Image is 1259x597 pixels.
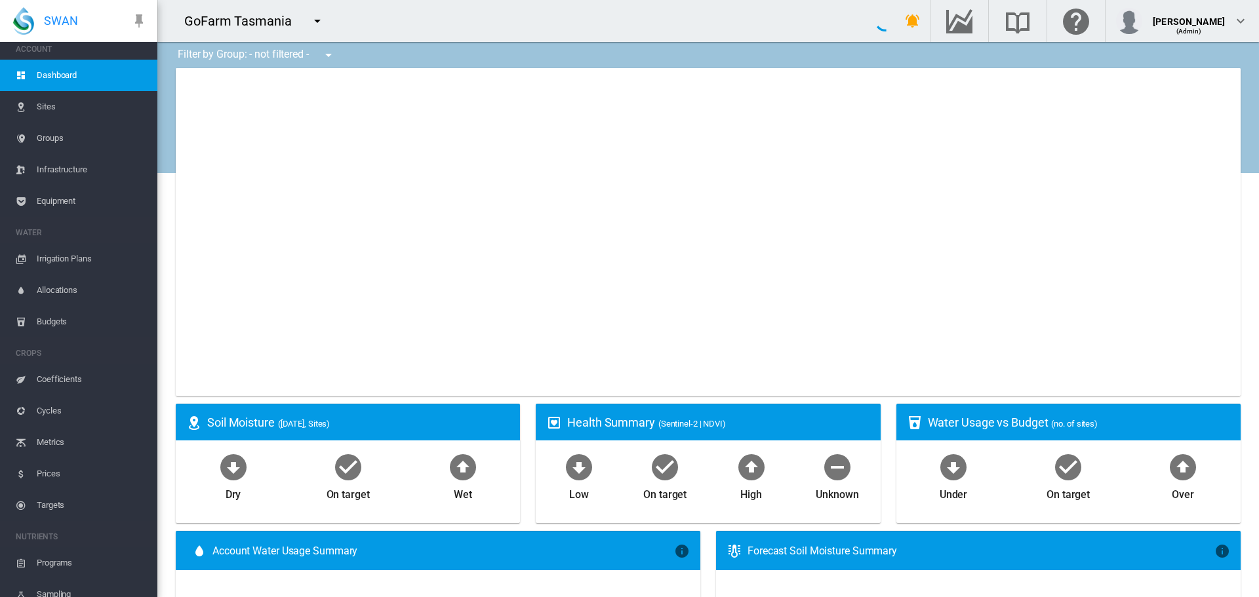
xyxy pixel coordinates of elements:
md-icon: icon-information [1214,543,1230,559]
div: Health Summary [567,414,869,431]
md-icon: icon-menu-down [321,47,336,63]
button: icon-bell-ring [900,8,926,34]
div: On target [643,482,687,502]
md-icon: icon-arrow-up-bold-circle [736,451,767,482]
div: Wet [454,482,472,502]
span: CROPS [16,343,147,364]
md-icon: icon-bell-ring [905,13,921,29]
div: GoFarm Tasmania [184,12,304,30]
div: Forecast Soil Moisture Summary [748,544,1214,558]
span: NUTRIENTS [16,526,147,547]
div: Under [940,482,968,502]
span: SWAN [44,12,78,29]
md-icon: icon-pin [131,13,147,29]
span: Allocations [37,275,147,306]
div: Over [1172,482,1194,502]
span: Groups [37,123,147,154]
span: Targets [37,490,147,521]
button: icon-menu-down [315,42,342,68]
div: Unknown [816,482,858,502]
div: High [740,482,762,502]
md-icon: icon-arrow-down-bold-circle [218,451,249,482]
img: profile.jpg [1116,8,1142,34]
img: SWAN-Landscape-Logo-Colour-drop.png [13,7,34,35]
md-icon: icon-thermometer-lines [727,543,742,559]
span: Budgets [37,306,147,337]
button: icon-menu-down [304,8,330,34]
span: (Sentinel-2 | NDVI) [658,419,726,429]
md-icon: icon-information [674,543,690,559]
md-icon: icon-map-marker-radius [186,415,202,431]
div: Filter by Group: - not filtered - [168,42,346,68]
div: [PERSON_NAME] [1153,10,1225,23]
md-icon: icon-arrow-up-bold-circle [447,451,479,482]
span: Equipment [37,185,147,217]
md-icon: icon-chevron-down [1233,13,1249,29]
span: Programs [37,547,147,579]
div: Water Usage vs Budget [928,414,1230,431]
span: Prices [37,458,147,490]
md-icon: icon-menu-down [310,13,325,29]
md-icon: icon-water [191,543,207,559]
span: Cycles [37,395,147,427]
md-icon: Click here for help [1060,13,1092,29]
md-icon: icon-arrow-down-bold-circle [563,451,595,482]
span: (no. of sites) [1051,419,1098,429]
div: Low [569,482,589,502]
md-icon: icon-checkbox-marked-circle [1052,451,1084,482]
span: ACCOUNT [16,39,147,60]
md-icon: icon-checkbox-marked-circle [332,451,364,482]
span: WATER [16,222,147,243]
md-icon: icon-checkbox-marked-circle [649,451,681,482]
div: On target [1047,482,1090,502]
span: Account Water Usage Summary [212,544,674,558]
md-icon: Search the knowledge base [1002,13,1033,29]
span: Metrics [37,427,147,458]
span: (Admin) [1176,28,1202,35]
md-icon: icon-arrow-up-bold-circle [1167,451,1199,482]
div: On target [327,482,370,502]
span: Dashboard [37,60,147,91]
md-icon: Go to the Data Hub [944,13,975,29]
md-icon: icon-heart-box-outline [546,415,562,431]
div: Dry [226,482,241,502]
span: Infrastructure [37,154,147,185]
span: Irrigation Plans [37,243,147,275]
md-icon: icon-arrow-down-bold-circle [938,451,969,482]
span: ([DATE], Sites) [278,419,330,429]
div: Soil Moisture [207,414,510,431]
span: Coefficients [37,364,147,395]
span: Sites [37,91,147,123]
md-icon: icon-minus-circle [822,451,853,482]
md-icon: icon-cup-water [907,415,923,431]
